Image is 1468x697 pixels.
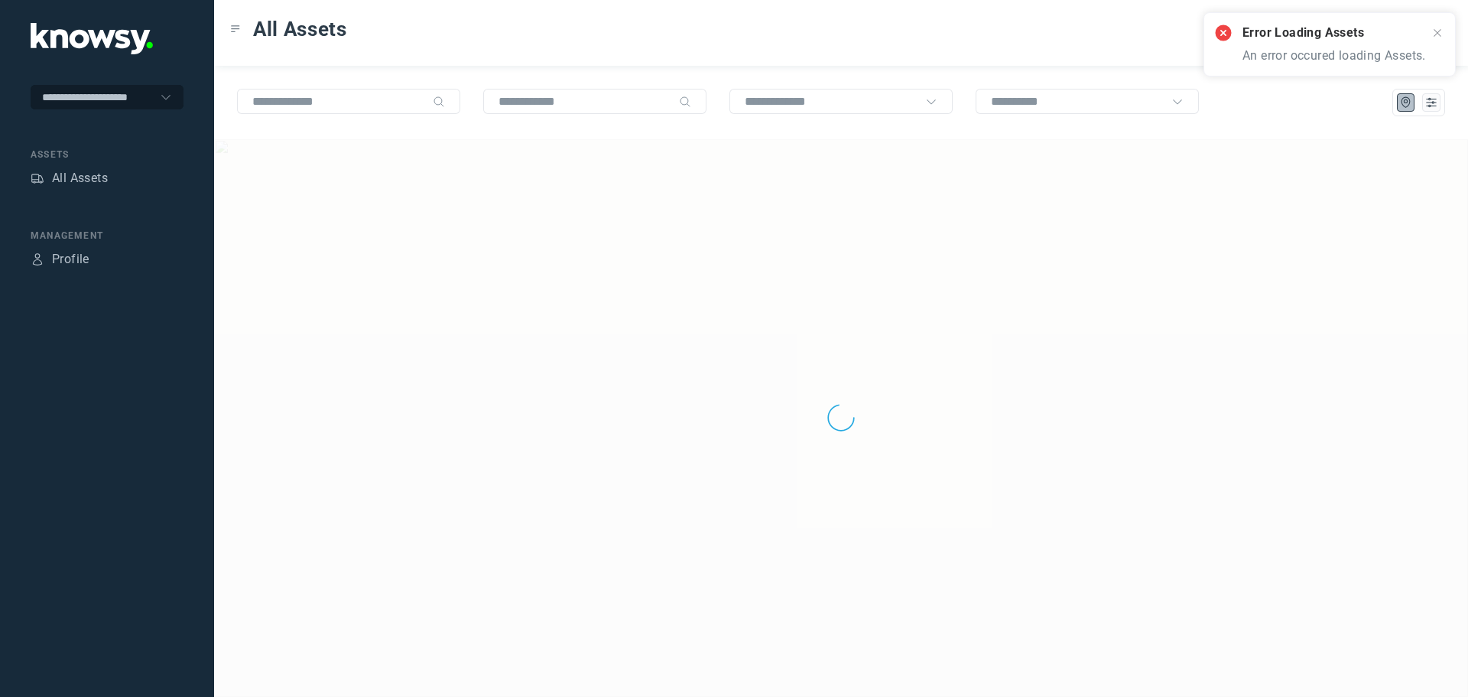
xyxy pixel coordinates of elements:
[31,171,44,185] div: Assets
[31,252,44,266] div: Profile
[433,96,445,108] div: Search
[31,23,153,54] img: Application Logo
[31,250,89,269] a: ProfileProfile
[1424,96,1438,109] div: List
[52,169,108,187] div: All Assets
[31,169,108,187] a: AssetsAll Assets
[31,148,183,161] div: Assets
[230,24,241,34] div: Toggle Menu
[253,15,347,43] span: All Assets
[1242,47,1426,65] p: An error occured loading Assets.
[1399,96,1413,109] div: Map
[52,250,89,269] div: Profile
[1242,24,1426,42] h2: Error Loading Assets
[31,229,183,243] div: Management
[679,96,691,108] div: Search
